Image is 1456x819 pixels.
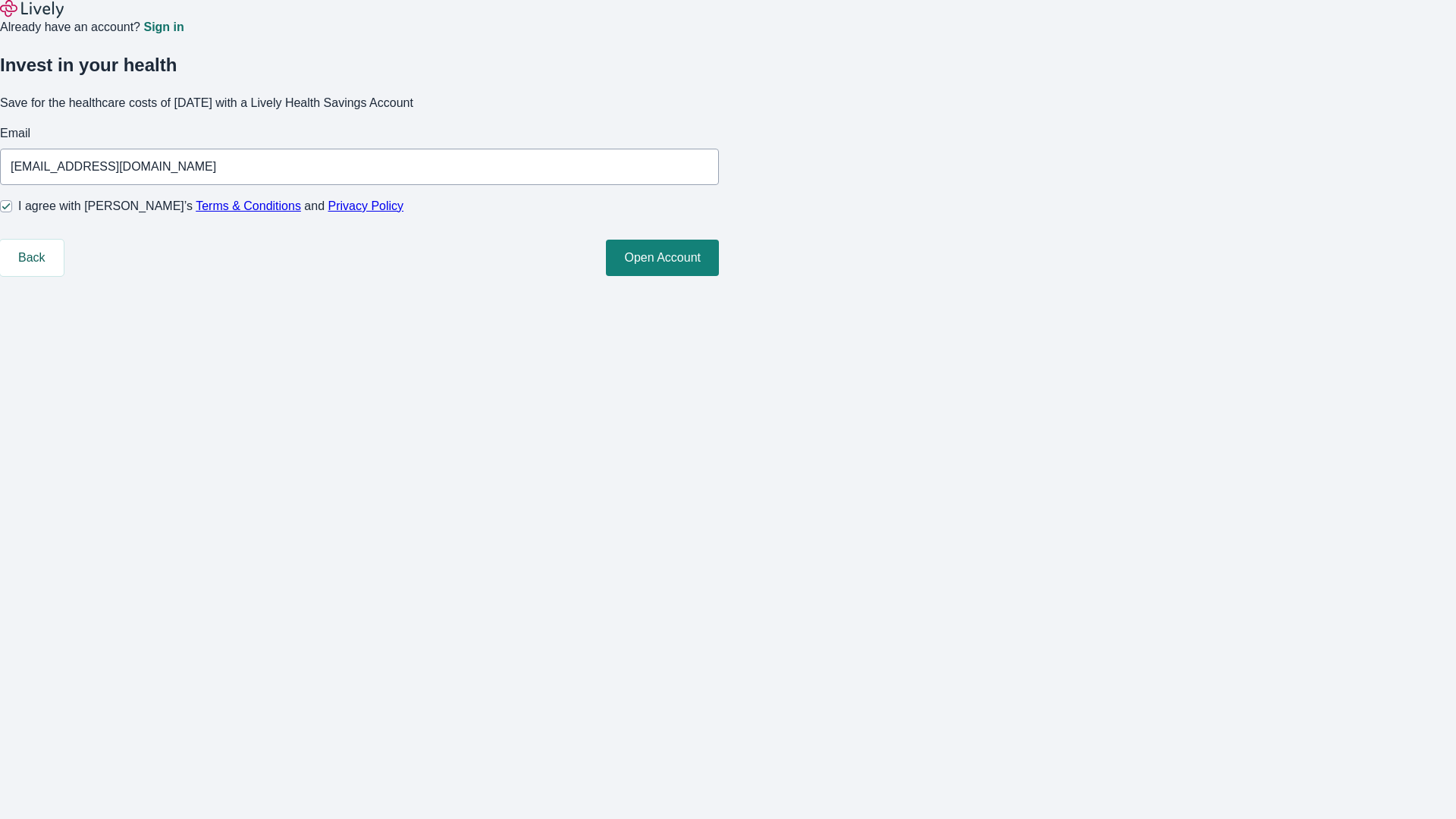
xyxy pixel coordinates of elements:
a: Privacy Policy [328,199,404,212]
span: I agree with [PERSON_NAME]’s and [18,197,403,215]
a: Sign in [143,21,184,33]
a: Terms & Conditions [196,199,301,212]
button: Open Account [606,240,719,276]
